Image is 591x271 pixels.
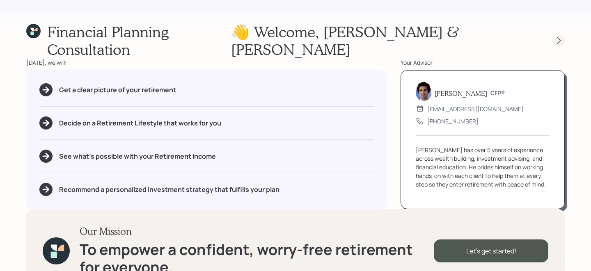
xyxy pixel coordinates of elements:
[416,81,431,101] img: harrison-schaefer-headshot-2.png
[427,117,479,125] div: [PHONE_NUMBER]
[435,89,487,97] h5: [PERSON_NAME]
[490,90,505,97] h6: CFP®
[401,58,565,67] div: Your Advisor
[427,105,524,113] div: [EMAIL_ADDRESS][DOMAIN_NAME]
[416,146,550,189] div: [PERSON_NAME] has over 5 years of experience across wealth building, investment advising, and fin...
[80,225,434,237] h3: Our Mission
[231,23,538,58] h1: 👋 Welcome , [PERSON_NAME] & [PERSON_NAME]
[47,23,231,58] h1: Financial Planning Consultation
[59,86,176,94] h5: Get a clear picture of your retirement
[59,119,221,127] h5: Decide on a Retirement Lifestyle that works for you
[26,58,387,67] div: [DATE], we will:
[59,153,216,160] h5: See what's possible with your Retirement Income
[434,239,548,262] div: Let's get started!
[59,186,279,194] h5: Recommend a personalized investment strategy that fulfills your plan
